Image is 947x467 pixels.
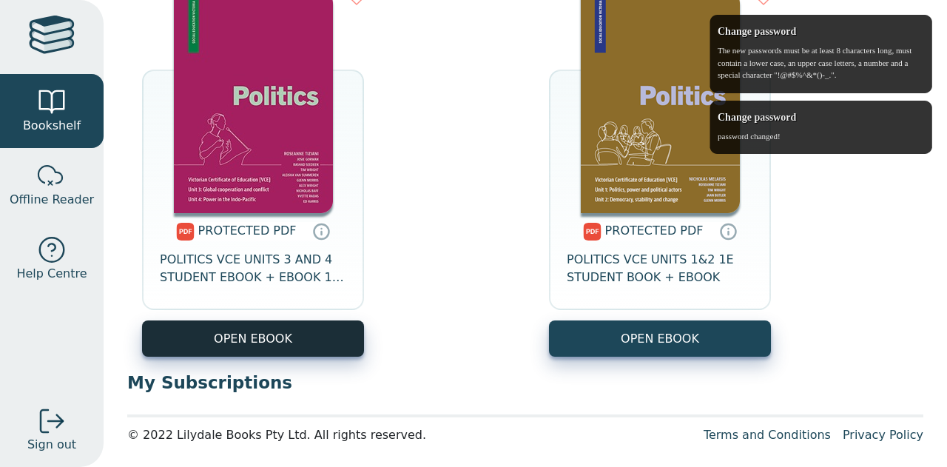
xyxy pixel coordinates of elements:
a: Privacy Policy [843,428,923,442]
a: Protected PDFs cannot be printed, copied or shared. They can be accessed online through Education... [312,222,330,240]
p: My Subscriptions [127,372,923,394]
img: pdf.svg [583,223,601,241]
p: The new passwords must be at least 8 characters long, must contain a lower case, an upper case le... [718,44,924,81]
span: Change password [718,110,924,130]
a: Protected PDFs cannot be printed, copied or shared. They can be accessed online through Education... [719,222,737,240]
span: POLITICS VCE UNITS 1&2 1E STUDENT BOOK + EBOOK [567,251,753,286]
span: PROTECTED PDF [198,224,297,238]
span: Offline Reader [10,191,94,209]
span: Bookshelf [23,117,81,135]
a: OPEN EBOOK [142,320,364,357]
div: © 2022 Lilydale Books Pty Ltd. All rights reserved. [127,426,692,444]
span: Sign out [27,436,76,454]
img: pdf.svg [176,223,195,241]
span: Change password [718,24,924,44]
span: POLITICS VCE UNITS 3 AND 4 STUDENT EBOOK + EBOOK 1E (BUNDLE) [160,251,346,286]
span: Help Centre [16,265,87,283]
p: password changed! [718,130,924,143]
a: OPEN EBOOK [549,320,771,357]
span: PROTECTED PDF [605,224,704,238]
a: Terms and Conditions [704,428,831,442]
